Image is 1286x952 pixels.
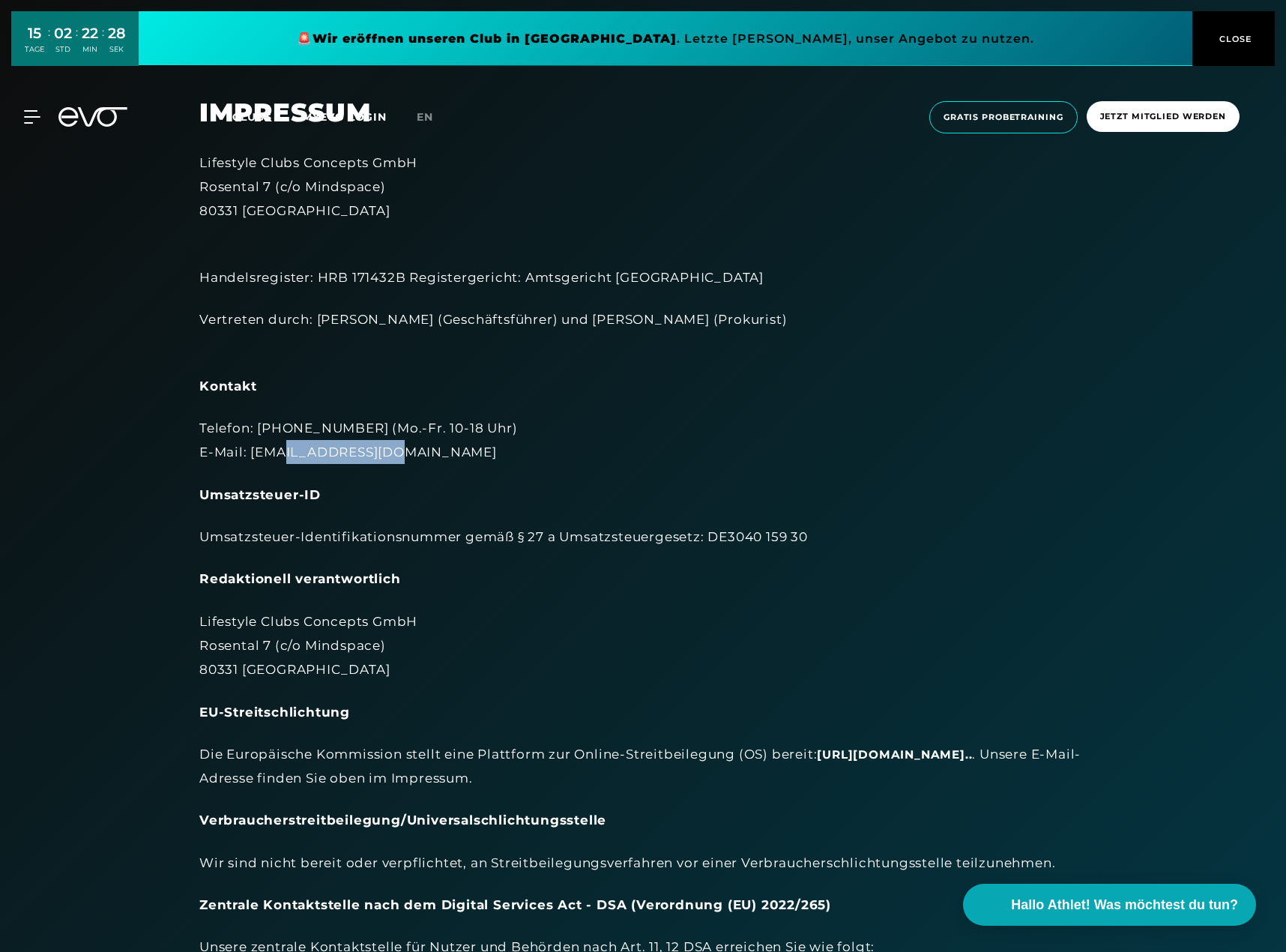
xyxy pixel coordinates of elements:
[25,22,44,44] div: 15
[1100,110,1226,123] span: Jetzt Mitglied werden
[199,571,401,586] strong: Redaktionell verantwortlich
[963,884,1256,926] button: Hallo Athlet! Was möchtest du tun?
[925,101,1082,133] a: Gratis Probetraining
[199,851,1087,875] div: Wir sind nicht bereit oder verpflichtet, an Streitbeilegungsverfahren vor einer Verbraucherschlic...
[232,110,272,124] span: Clubs
[199,307,1087,356] div: Vertreten durch: [PERSON_NAME] (Geschäftsführer) und [PERSON_NAME] (Prokurist)
[76,24,78,64] div: :
[102,24,104,64] div: :
[199,813,606,828] strong: Verbraucherstreitbeilegung/Universalschlichtungsstelle
[199,487,321,502] strong: Umsatzsteuer-ID
[417,109,451,126] a: en
[199,241,1087,290] div: Handelsregister: HRB 171432B Registergericht: Amtsgericht [GEOGRAPHIC_DATA]
[232,109,302,124] a: Clubs
[1216,32,1252,46] span: CLOSE
[82,44,98,55] div: MIN
[1011,895,1238,915] span: Hallo Athlet! Was möchtest du tun?
[199,151,1087,223] div: Lifestyle Clubs Concepts GmbH Rosental 7 (c/o Mindspace) 80331 [GEOGRAPHIC_DATA]
[48,24,50,64] div: :
[54,22,72,44] div: 02
[82,22,98,44] div: 22
[25,44,44,55] div: TAGE
[1082,101,1244,133] a: Jetzt Mitglied werden
[199,705,350,720] strong: EU-Streitschlichtung
[108,44,126,55] div: SEK
[54,44,72,55] div: STD
[199,525,1087,549] div: Umsatzsteuer-Identifikationsnummer gemäß § 27 a Umsatzsteuergesetz: DE3040 159 30
[417,110,433,124] span: en
[108,22,126,44] div: 28
[1192,11,1275,66] button: CLOSE
[302,110,387,124] a: MYEVO LOGIN
[199,416,1087,465] div: Telefon: [PHONE_NUMBER] (Mo.-Fr. 10-18 Uhr) E-Mail: [EMAIL_ADDRESS][DOMAIN_NAME]
[199,897,831,912] strong: Zentrale Kontaktstelle nach dem Digital Services Act - DSA (Verordnung (EU) 2022/265)
[199,379,257,394] strong: Kontakt
[199,609,1087,682] div: Lifestyle Clubs Concepts GmbH Rosental 7 (c/o Mindspace) 80331 [GEOGRAPHIC_DATA]
[944,111,1063,124] span: Gratis Probetraining
[817,747,972,763] a: [URL][DOMAIN_NAME]..
[199,742,1087,791] div: Die Europäische Kommission stellt eine Plattform zur Online-Streitbeilegung (OS) bereit: . Unsere...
